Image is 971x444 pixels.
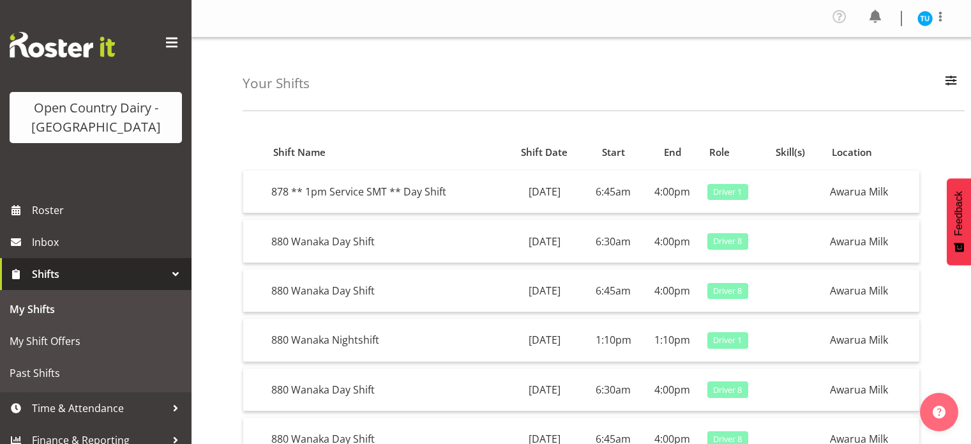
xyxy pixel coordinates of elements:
[825,220,919,263] td: Awarua Milk
[32,201,185,220] span: Roster
[938,70,965,98] button: Filter Employees
[583,220,643,263] td: 6:30am
[825,171,919,213] td: Awarua Milk
[832,145,912,160] div: Location
[583,369,643,411] td: 6:30am
[505,171,583,213] td: [DATE]
[32,233,185,252] span: Inbox
[10,300,182,319] span: My Shifts
[953,191,965,236] span: Feedback
[825,270,919,312] td: Awarua Milk
[22,98,169,137] div: Open Country Dairy - [GEOGRAPHIC_DATA]
[933,406,945,418] img: help-xxl-2.png
[505,270,583,312] td: [DATE]
[273,145,497,160] div: Shift Name
[776,145,818,160] div: Skill(s)
[643,369,702,411] td: 4:00pm
[3,293,188,325] a: My Shifts
[583,171,643,213] td: 6:45am
[10,364,182,383] span: Past Shifts
[10,332,182,351] span: My Shift Offers
[505,369,583,411] td: [DATE]
[10,32,115,57] img: Rosterit website logo
[243,76,310,91] h4: Your Shifts
[713,186,742,198] span: Driver 1
[505,319,583,362] td: [DATE]
[643,319,702,362] td: 1:10pm
[947,178,971,265] button: Feedback - Show survey
[713,285,742,297] span: Driver 8
[713,334,742,346] span: Driver 1
[266,319,505,362] td: 880 Wanaka Nightshift
[3,325,188,357] a: My Shift Offers
[713,235,742,247] span: Driver 8
[591,145,636,160] div: Start
[32,399,166,418] span: Time & Attendance
[643,220,702,263] td: 4:00pm
[650,145,695,160] div: End
[825,319,919,362] td: Awarua Milk
[266,171,505,213] td: 878 ** 1pm Service SMT ** Day Shift
[266,369,505,411] td: 880 Wanaka Day Shift
[713,384,742,396] span: Driver 8
[643,270,702,312] td: 4:00pm
[266,220,505,263] td: 880 Wanaka Day Shift
[512,145,576,160] div: Shift Date
[266,270,505,312] td: 880 Wanaka Day Shift
[825,369,919,411] td: Awarua Milk
[583,270,643,312] td: 6:45am
[583,319,643,362] td: 1:10pm
[505,220,583,263] td: [DATE]
[917,11,933,26] img: tania-unahi7482.jpg
[643,171,702,213] td: 4:00pm
[32,264,166,284] span: Shifts
[3,357,188,389] a: Past Shifts
[709,145,761,160] div: Role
